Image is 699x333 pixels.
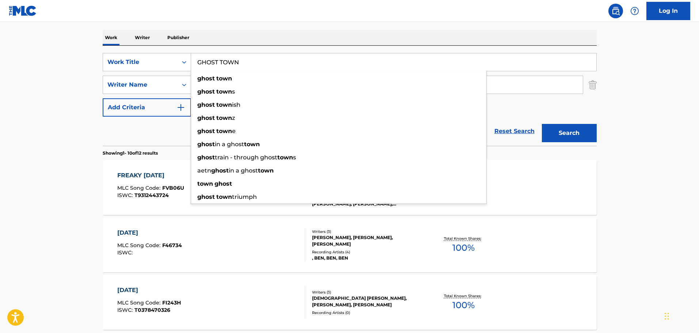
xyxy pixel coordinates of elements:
[103,30,119,45] p: Work
[103,98,191,117] button: Add Criteria
[211,167,229,174] strong: ghost
[103,150,158,156] p: Showing 1 - 10 of 12 results
[103,217,597,272] a: [DATE]MLC Song Code:F46734ISWC:Writers (3)[PERSON_NAME], [PERSON_NAME], [PERSON_NAME]Recording Ar...
[216,128,232,135] strong: town
[216,75,232,82] strong: town
[117,299,162,306] span: MLC Song Code :
[608,4,623,18] a: Public Search
[117,228,182,237] div: [DATE]
[312,310,422,315] div: Recording Artists ( 0 )
[197,88,215,95] strong: ghost
[107,58,173,67] div: Work Title
[117,286,181,295] div: [DATE]
[197,167,211,174] span: aetn
[662,298,699,333] iframe: Chat Widget
[134,192,169,198] span: T9312443724
[232,101,240,108] span: ish
[197,75,215,82] strong: ghost
[630,7,639,15] img: help
[107,80,173,89] div: Writer Name
[176,103,185,112] img: 9d2ae6d4665cec9f34b9.svg
[162,242,182,249] span: F46734
[117,307,134,313] span: ISWC :
[229,167,258,174] span: in a ghost
[216,101,232,108] strong: town
[216,114,232,121] strong: town
[197,101,215,108] strong: ghost
[232,193,257,200] span: triumph
[627,4,642,18] div: Help
[197,193,215,200] strong: ghost
[232,128,236,135] span: e
[103,160,597,215] a: FREAKY [DATE]MLC Song Code:FVB06UISWC:T9312443724Writers (9)[PERSON_NAME] [PERSON_NAME] [PERSON_N...
[444,236,483,241] p: Total Known Shares:
[293,154,296,161] span: s
[197,154,215,161] strong: ghost
[117,242,162,249] span: MLC Song Code :
[215,154,277,161] span: train - through ghost
[312,295,422,308] div: [DEMOGRAPHIC_DATA] [PERSON_NAME], [PERSON_NAME], [PERSON_NAME]
[216,193,232,200] strong: town
[277,154,293,161] strong: town
[444,293,483,299] p: Total Known Shares:
[232,114,235,121] span: z
[312,249,422,255] div: Recording Artists ( 4 )
[312,234,422,247] div: [PERSON_NAME], [PERSON_NAME], [PERSON_NAME]
[244,141,260,148] strong: town
[197,128,215,135] strong: ghost
[117,249,134,256] span: ISWC :
[312,290,422,295] div: Writers ( 3 )
[216,88,232,95] strong: town
[9,5,37,16] img: MLC Logo
[215,141,244,148] span: in a ghost
[165,30,191,45] p: Publisher
[103,275,597,330] a: [DATE]MLC Song Code:FI243HISWC:T0378470326Writers (3)[DEMOGRAPHIC_DATA] [PERSON_NAME], [PERSON_NA...
[117,171,184,180] div: FREAKY [DATE]
[162,299,181,306] span: FI243H
[452,299,475,312] span: 100 %
[134,307,170,313] span: T0378470326
[542,124,597,142] button: Search
[197,180,213,187] strong: town
[611,7,620,15] img: search
[197,114,215,121] strong: ghost
[133,30,152,45] p: Writer
[258,167,274,174] strong: town
[232,88,235,95] span: s
[214,180,232,187] strong: ghost
[452,241,475,254] span: 100 %
[665,305,669,327] div: Drag
[103,53,597,146] form: Search Form
[312,255,422,261] div: , BEN, BEN, BEN
[312,229,422,234] div: Writers ( 3 )
[491,123,538,139] a: Reset Search
[162,185,184,191] span: FVB06U
[646,2,690,20] a: Log In
[117,192,134,198] span: ISWC :
[117,185,162,191] span: MLC Song Code :
[589,76,597,94] img: Delete Criterion
[197,141,215,148] strong: ghost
